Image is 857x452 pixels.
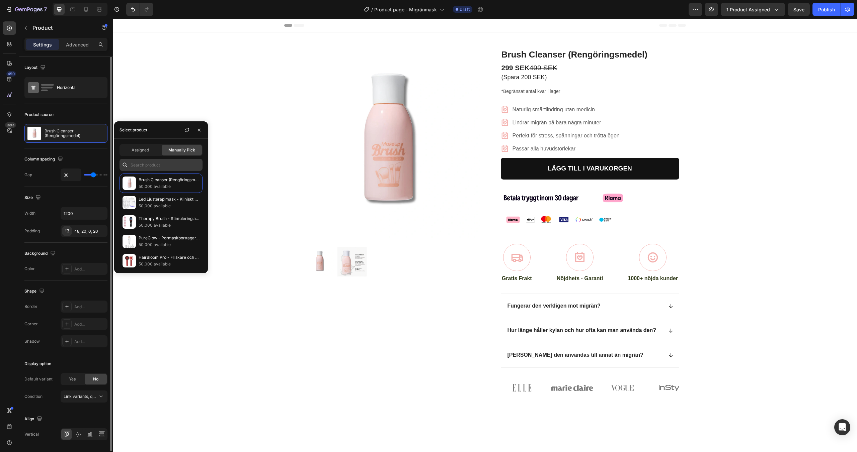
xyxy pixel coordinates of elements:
p: Therapy Brush - Stimulering av hårväxt [139,215,200,222]
p: Passar alla huvudstorlekar [400,126,507,134]
s: 499 SEK [417,45,445,53]
div: Default variant [24,376,53,382]
p: 50,000 available [139,222,200,229]
div: Align [24,415,44,424]
div: Lägg till i varukorgen [435,146,519,154]
div: Shadow [24,338,40,344]
span: (Spara 200 SEK) [389,55,434,62]
div: Select product [120,127,147,133]
div: Display option [24,361,51,367]
p: [PERSON_NAME] den användas till annat än migrän? [395,333,531,340]
div: Add... [74,339,106,345]
img: collections [123,177,136,190]
button: Lägg till i varukorgen [388,139,566,161]
div: Add... [74,304,106,310]
button: Save [788,3,810,16]
p: Brush Cleanser (Rengöringsmedel) [45,129,104,138]
img: gempages_581080910313554515-b97a5edd-53eb-4f92-bef9-2c2ed9d909b8.png [539,360,581,378]
strong: 299 SEK [389,45,417,53]
div: Color [24,266,35,272]
p: 50,000 available [139,183,200,190]
div: Background [24,249,57,258]
p: Naturlig smärtlindring utan medicin [400,87,507,95]
input: Search in Settings & Advanced [120,159,203,171]
p: Fungerar den verkligen mot migrän? [395,284,488,291]
img: gempages_581080910313554515-f70e10c4-0bb8-4f76-8450-d3762dbccdaf.png [388,172,513,187]
div: Column spacing [24,155,64,164]
div: 48, 20, 0, 20 [74,228,106,234]
div: Product source [24,112,54,118]
p: Gratis Frakt [389,256,419,263]
p: Lindrar migrän på bara några minuter [400,100,507,108]
div: Undo/Redo [126,3,153,16]
p: 50,000 available [139,241,200,248]
img: gempages_581080910313554515-d6bfa8d2-5c1a-4ad9-869b-ccdb75515f9b.png [438,360,480,378]
span: Manually Pick [168,147,195,153]
div: Condition [24,393,43,400]
img: collections [123,254,136,267]
div: 450 [6,71,16,77]
div: Size [24,193,42,202]
div: Beta [5,122,16,128]
img: collections [123,235,136,248]
div: Open Intercom Messenger [834,419,850,435]
span: 1 product assigned [726,6,770,13]
iframe: Design area [113,19,857,452]
p: 7 [44,5,47,13]
img: gempages_581080910313554515-0db77b19-cf97-4859-8b0d-d4c58c869aa9.png [388,360,430,378]
span: Link variants, quantity <br> between same products [64,394,162,399]
button: 1 product assigned [721,3,785,16]
span: Product page - Migränmask [374,6,437,13]
span: Yes [69,376,76,382]
input: Auto [61,169,81,181]
span: Draft [460,6,470,12]
div: Layout [24,63,47,72]
div: Padding [24,228,40,234]
p: Perfekt för stress, spänningar och trötta ögon [400,113,507,121]
div: Border [24,304,37,310]
button: 7 [3,3,50,16]
p: Advanced [66,41,89,48]
span: No [93,376,98,382]
div: Corner [24,321,38,327]
span: Save [793,7,804,12]
img: collections [123,215,136,229]
p: 1000+ nöjda kunder [515,256,565,263]
img: product feature img [27,127,41,140]
span: Assigned [132,147,149,153]
p: HairBloom Pro - Friskare och tjockare hår! [139,254,200,261]
div: Gap [24,172,32,178]
p: 50,000 available [139,261,200,267]
div: Shape [24,287,46,296]
h1: Brush Cleanser (Rengöringsmedel) [388,30,566,42]
img: collections [123,196,136,209]
button: Link variants, quantity <br> between same products [61,390,107,403]
input: Auto [61,207,107,219]
p: Nöjdhets - Garanti [444,256,490,263]
p: 50,000 available [139,203,200,209]
img: Macforum | Borås - Macforum butiker [388,194,505,211]
span: / [371,6,373,13]
p: PureGlow - Pormaskborttagare med Vakuumteknik [139,235,200,241]
p: Product [32,24,89,32]
p: Brush Cleanser (Rengöringsmedel) [139,177,200,183]
div: Vertical [24,431,39,437]
button: Publish [812,3,841,16]
p: Hur länge håller kylan och hur ofta kan man använda den? [395,308,544,315]
div: Publish [818,6,835,13]
p: Settings [33,41,52,48]
p: Led Ljusterapimask - Kliniskt bevisad hudförbättring [139,196,200,203]
div: Width [24,210,35,216]
div: Add... [74,321,106,327]
p: *Begränsat antal kvar i lager [389,69,566,77]
img: gempages_581080910313554515-bc5133b4-2258-4cf2-90b4-e5f5febe1cef.png [488,360,531,378]
div: Horizontal [57,80,98,95]
div: Add... [74,266,106,272]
